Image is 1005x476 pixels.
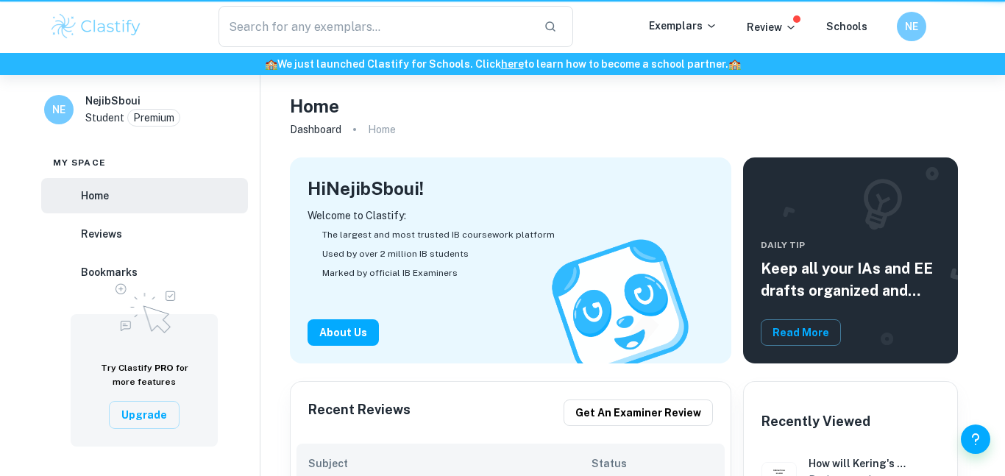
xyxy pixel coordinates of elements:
[81,226,122,242] h6: Reviews
[826,21,867,32] a: Schools
[265,58,277,70] span: 🏫
[133,110,174,126] p: Premium
[81,188,109,204] h6: Home
[88,361,200,389] h6: Try Clastify for more features
[290,93,339,119] h4: Home
[761,319,841,346] button: Read More
[897,12,926,41] button: NE
[85,93,141,109] h6: NejibSboui
[322,266,458,280] span: Marked by official IB Examiners
[219,6,532,47] input: Search for any exemplars...
[809,455,907,472] h6: How will Kering's acquisition of Valentino impact its financial position and success in the luxur...
[308,319,379,346] button: About Us
[903,18,920,35] h6: NE
[41,255,248,290] a: Bookmarks
[308,455,592,472] h6: Subject
[107,274,181,338] img: Upgrade to Pro
[322,228,555,241] span: The largest and most trusted IB coursework platform
[290,119,341,140] a: Dashboard
[308,175,424,202] h4: Hi NejibSboui !
[747,19,797,35] p: Review
[322,247,469,260] span: Used by over 2 million IB students
[53,156,106,169] span: My space
[85,110,124,126] p: Student
[81,264,138,280] h6: Bookmarks
[41,178,248,213] a: Home
[592,455,713,472] h6: Status
[41,216,248,252] a: Reviews
[49,12,143,41] img: Clastify logo
[961,425,990,454] button: Help and Feedback
[368,121,396,138] p: Home
[155,363,174,373] span: PRO
[761,411,870,432] h6: Recently Viewed
[308,207,714,224] p: Welcome to Clastify:
[51,102,68,118] h6: NE
[564,399,713,426] button: Get an examiner review
[649,18,717,34] p: Exemplars
[501,58,524,70] a: here
[761,257,940,302] h5: Keep all your IAs and EE drafts organized and dated
[728,58,741,70] span: 🏫
[308,399,411,426] h6: Recent Reviews
[761,238,940,252] span: Daily Tip
[109,401,180,429] button: Upgrade
[3,56,1002,72] h6: We just launched Clastify for Schools. Click to learn how to become a school partner.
